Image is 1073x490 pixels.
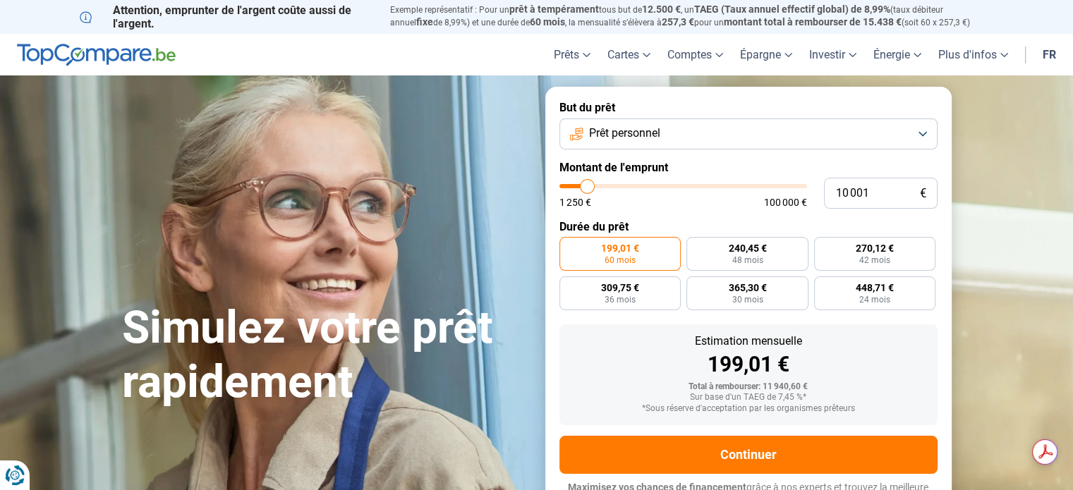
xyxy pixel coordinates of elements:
[416,16,433,27] span: fixe
[930,34,1017,75] a: Plus d'infos
[545,34,599,75] a: Prêts
[17,44,176,66] img: TopCompare
[80,4,373,30] p: Attention, emprunter de l'argent coûte aussi de l'argent.
[856,283,894,293] span: 448,71 €
[559,101,938,114] label: But du prêt
[732,295,763,304] span: 30 mois
[856,243,894,253] span: 270,12 €
[390,4,994,29] p: Exemple représentatif : Pour un tous but de , un (taux débiteur annuel de 8,99%) et une durée de ...
[732,34,801,75] a: Épargne
[559,436,938,474] button: Continuer
[589,125,660,141] span: Prêt personnel
[1034,34,1065,75] a: fr
[659,34,732,75] a: Comptes
[530,16,565,27] span: 60 mois
[859,256,890,264] span: 42 mois
[724,16,902,27] span: montant total à rembourser de 15.438 €
[559,220,938,233] label: Durée du prêt
[920,188,926,200] span: €
[122,301,528,410] h1: Simulez votre prêt rapidement
[509,4,599,15] span: prêt à tempérament
[559,161,938,174] label: Montant de l'emprunt
[571,404,926,414] div: *Sous réserve d'acceptation par les organismes prêteurs
[728,243,766,253] span: 240,45 €
[559,118,938,149] button: Prêt personnel
[605,256,636,264] span: 60 mois
[764,197,807,207] span: 100 000 €
[605,295,636,304] span: 36 mois
[571,336,926,347] div: Estimation mensuelle
[801,34,865,75] a: Investir
[662,16,694,27] span: 257,3 €
[571,393,926,403] div: Sur base d'un TAEG de 7,45 %*
[865,34,930,75] a: Énergie
[571,354,926,375] div: 199,01 €
[571,382,926,392] div: Total à rembourser: 11 940,60 €
[601,283,639,293] span: 309,75 €
[559,197,591,207] span: 1 250 €
[728,283,766,293] span: 365,30 €
[642,4,681,15] span: 12.500 €
[859,295,890,304] span: 24 mois
[694,4,890,15] span: TAEG (Taux annuel effectif global) de 8,99%
[732,256,763,264] span: 48 mois
[599,34,659,75] a: Cartes
[601,243,639,253] span: 199,01 €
